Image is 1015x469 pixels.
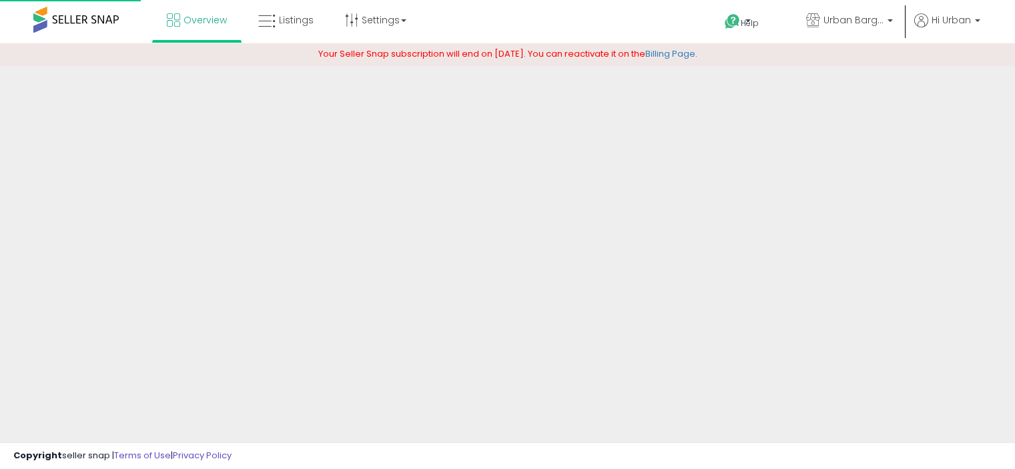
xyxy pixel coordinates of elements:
i: Get Help [724,13,741,30]
span: Listings [279,13,314,27]
span: Hi Urban [932,13,971,27]
a: Privacy Policy [173,449,232,462]
a: Help [714,3,785,43]
a: Hi Urban [914,13,980,43]
span: Your Seller Snap subscription will end on [DATE]. You can reactivate it on the . [318,47,697,60]
div: seller snap | | [13,450,232,462]
span: Overview [184,13,227,27]
span: Help [741,17,759,29]
a: Billing Page [645,47,695,60]
strong: Copyright [13,449,62,462]
a: Terms of Use [114,449,171,462]
span: Urban Bargains LLC [823,13,884,27]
